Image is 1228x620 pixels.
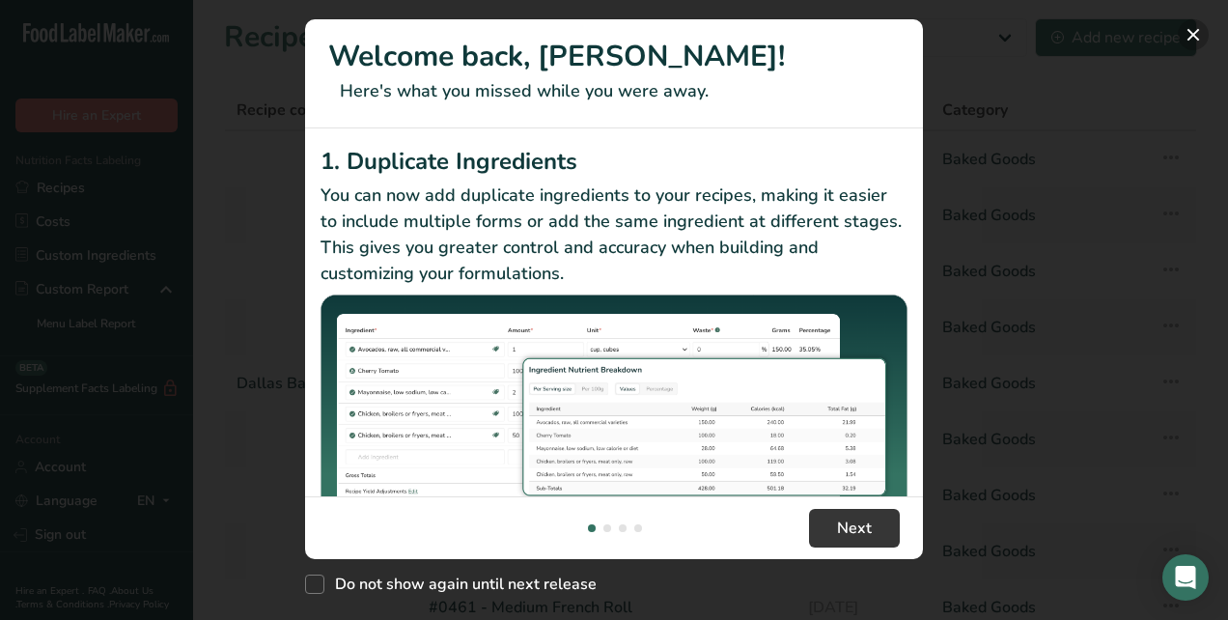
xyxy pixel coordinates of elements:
[321,183,907,287] p: You can now add duplicate ingredients to your recipes, making it easier to include multiple forms...
[321,144,907,179] h2: 1. Duplicate Ingredients
[328,35,900,78] h1: Welcome back, [PERSON_NAME]!
[1162,554,1209,601] div: Open Intercom Messenger
[324,575,597,594] span: Do not show again until next release
[328,78,900,104] p: Here's what you missed while you were away.
[837,517,872,540] span: Next
[809,509,900,548] button: Next
[321,295,907,514] img: Duplicate Ingredients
